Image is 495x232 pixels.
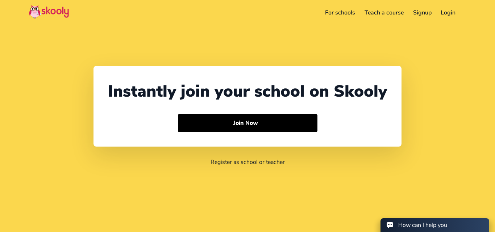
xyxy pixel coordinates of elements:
div: Instantly join your school on Skooly [108,80,387,102]
a: Signup [408,7,436,18]
a: Login [436,7,460,18]
button: Join Now [178,114,317,132]
a: Teach a course [360,7,408,18]
a: Register as school or teacher [211,158,285,166]
a: For schools [321,7,360,18]
img: Skooly [29,5,69,19]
